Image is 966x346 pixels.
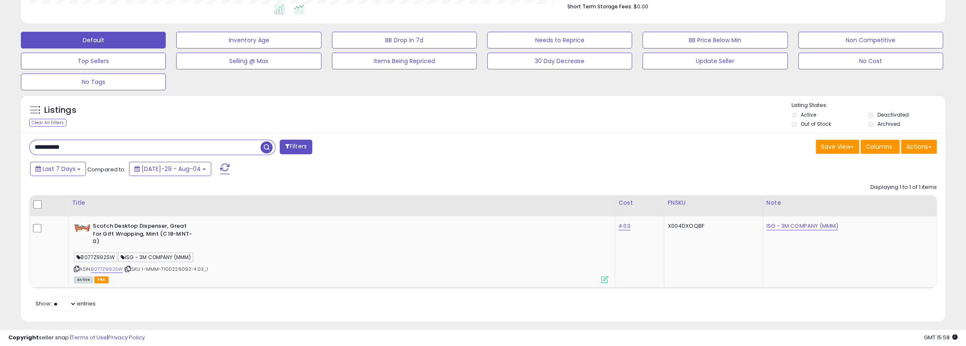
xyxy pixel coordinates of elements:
button: Inventory Age [176,32,321,48]
button: BB Drop in 7d [332,32,477,48]
button: Default [21,32,166,48]
h5: Listings [44,104,76,116]
label: Deactivated [877,111,908,118]
button: Needs to Reprice [487,32,632,48]
button: [DATE]-29 - Aug-04 [129,162,211,176]
a: 4.03 [618,222,630,230]
span: Columns [866,142,892,151]
div: FNSKU [668,198,759,207]
button: No Tags [21,74,166,90]
button: Columns [860,140,900,154]
button: Selling @ Max [176,53,321,69]
div: Title [72,198,611,207]
a: ISG - 3M COMPANY (MMM) [766,222,838,230]
b: Short Term Storage Fees: [567,3,632,10]
div: Note [766,198,933,207]
a: Privacy Policy [108,333,145,341]
span: All listings currently available for purchase on Amazon [74,276,93,283]
a: Terms of Use [71,333,107,341]
label: Archived [877,120,900,127]
button: 30 Day Decrease [487,53,632,69]
strong: Copyright [8,333,39,341]
button: Filters [280,140,312,154]
button: BB Price Below Min [642,32,787,48]
button: No Cost [798,53,943,69]
button: Items Being Repriced [332,53,477,69]
div: Clear All Filters [29,119,66,127]
button: Non Competitive [798,32,943,48]
label: Active [801,111,816,118]
p: Listing States: [792,102,945,109]
span: [DATE]-29 - Aug-04 [142,165,201,173]
span: Show: entries [35,300,96,308]
div: Cost [618,198,660,207]
button: Last 7 Days [30,162,86,176]
a: B077Z992SW [91,266,123,273]
button: Actions [901,140,937,154]
div: seller snap | | [8,334,145,342]
div: X004DXOQBF [668,222,756,230]
button: Update Seller [642,53,787,69]
span: 2025-08-12 15:58 GMT [924,333,958,341]
img: 316CrUd2URL._SL40_.jpg [74,222,91,234]
label: Out of Stock [801,120,831,127]
div: Displaying 1 to 1 of 1 items [870,183,937,191]
span: Last 7 Days [43,165,76,173]
span: B077Z992SW [74,252,117,262]
span: Compared to: [87,165,126,173]
div: ASIN: [74,222,608,282]
button: Top Sellers [21,53,166,69]
b: Scotch Desktop Dispenser, Great for Gift Wrapping, Mint (C18-MNT-0) [93,222,194,248]
span: $0.00 [634,3,648,10]
span: ISG - 3M COMPANY (MMM) [118,252,193,262]
span: | SKU: 1-MMM-7100226092-4.03_1 [124,266,208,272]
button: Save View [816,140,859,154]
span: FBA [94,276,109,283]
